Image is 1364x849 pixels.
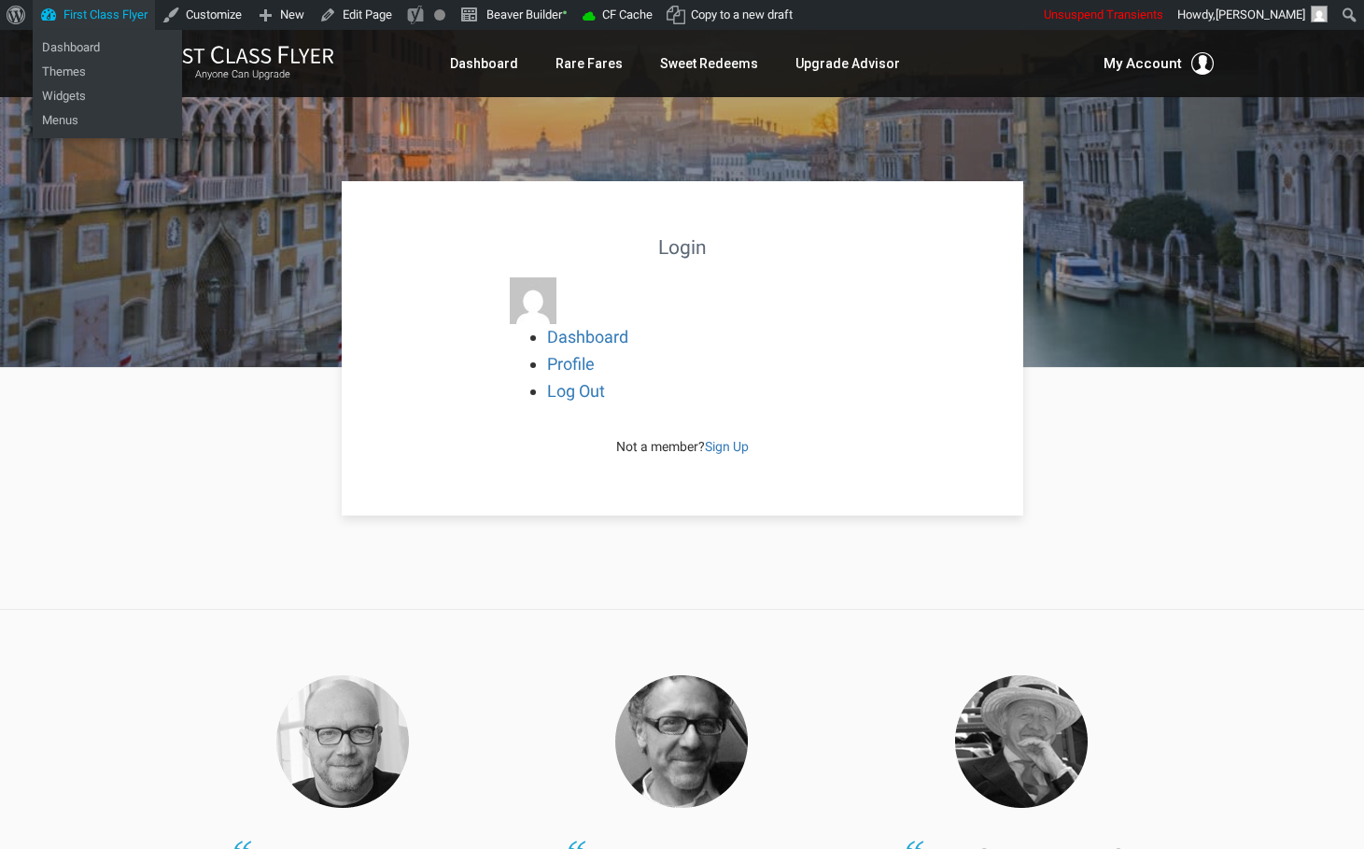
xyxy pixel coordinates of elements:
[1104,52,1182,75] span: My Account
[33,60,182,84] a: Themes
[955,675,1088,808] img: Collins.png
[1216,7,1305,21] span: [PERSON_NAME]
[33,84,182,108] a: Widgets
[151,68,334,81] small: Anyone Can Upgrade
[705,439,749,454] a: Sign Up
[795,47,900,80] a: Upgrade Advisor
[1104,52,1214,75] button: My Account
[547,381,605,401] a: Log Out
[1044,7,1163,21] span: Unsuspend Transients
[615,675,748,808] img: Thomas.png
[151,45,334,64] img: First Class Flyer
[555,47,623,80] a: Rare Fares
[276,675,409,808] img: Haggis-v2.png
[660,47,758,80] a: Sweet Redeems
[33,108,182,133] a: Menus
[547,354,595,374] a: Profile
[450,47,518,80] a: Dashboard
[616,439,749,454] span: Not a member?
[33,35,182,60] a: Dashboard
[547,327,628,347] a: Dashboard
[658,236,707,259] strong: Login
[151,45,334,82] a: First Class FlyerAnyone Can Upgrade
[562,3,568,22] span: •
